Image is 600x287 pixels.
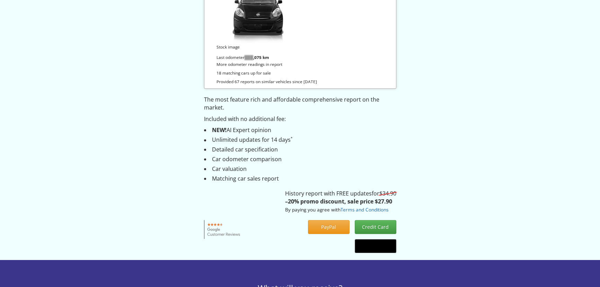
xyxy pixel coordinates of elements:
a: Terms and Conditions [341,206,388,213]
span: for [372,190,396,197]
strong: NEW! [212,126,227,134]
small: Stock image [217,44,240,50]
li: Matching car sales report [204,175,396,183]
p: Included with no additional fee: [204,115,396,123]
p: The most feature rich and affordable comprehensive report on the market. [204,96,396,112]
button: Credit Card [355,220,396,234]
li: Detailed car specification [204,146,396,154]
strong: –20% promo discount, sale price $27.90 [285,198,392,205]
small: Last odometer More odometer readings in report [217,54,282,67]
small: 18 matching cars up for sale [217,70,271,76]
img: Google customer reviews [204,220,244,239]
li: Unlimited updates for 14 days [204,136,396,144]
li: Car valuation [204,165,396,173]
s: $34.90 [379,190,396,197]
button: PayPal [308,220,350,234]
strong: ,075 km [245,54,269,60]
small: By paying you agree with [285,206,388,213]
li: AI Expert opinion [204,126,396,134]
li: Car odometer comparison [204,155,396,163]
span: ███ [245,54,253,60]
p: History report with FREE updates [285,190,396,214]
button: Google Pay [355,239,396,253]
small: Provided 67 reports on similar vehicles since [DATE] [217,79,317,84]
